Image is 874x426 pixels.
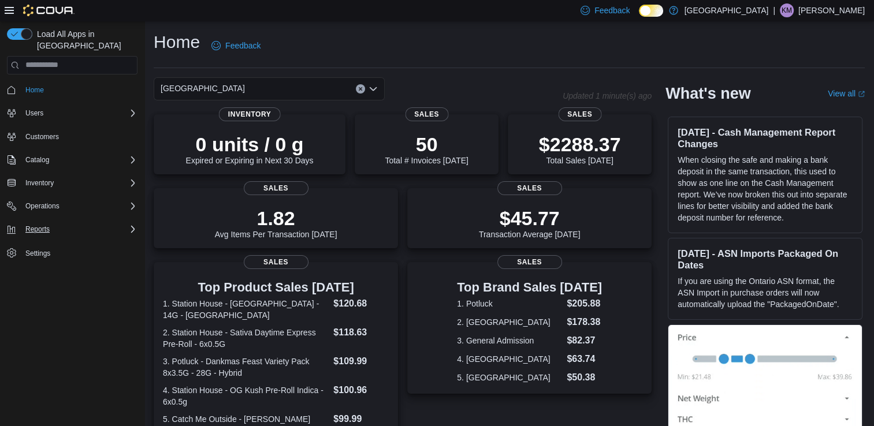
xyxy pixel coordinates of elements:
[25,249,50,258] span: Settings
[21,246,55,260] a: Settings
[567,352,602,366] dd: $63.74
[244,181,308,195] span: Sales
[497,181,562,195] span: Sales
[2,105,142,121] button: Users
[21,176,58,190] button: Inventory
[21,199,64,213] button: Operations
[32,28,137,51] span: Load All Apps in [GEOGRAPHIC_DATA]
[21,130,64,144] a: Customers
[161,81,245,95] span: [GEOGRAPHIC_DATA]
[773,3,775,17] p: |
[497,255,562,269] span: Sales
[333,354,389,368] dd: $109.99
[21,83,137,97] span: Home
[215,207,337,230] p: 1.82
[225,40,261,51] span: Feedback
[594,5,630,16] span: Feedback
[2,152,142,168] button: Catalog
[567,297,602,311] dd: $205.88
[21,83,49,97] a: Home
[678,126,853,150] h3: [DATE] - Cash Management Report Changes
[780,3,794,17] div: Kailey Miller
[186,133,314,165] div: Expired or Expiring in Next 30 Days
[21,176,137,190] span: Inventory
[25,178,54,188] span: Inventory
[21,199,137,213] span: Operations
[782,3,792,17] span: KM
[678,154,853,223] p: When closing the safe and making a bank deposit in the same transaction, this used to show as one...
[457,372,562,383] dt: 5. [GEOGRAPHIC_DATA]
[385,133,468,156] p: 50
[25,155,49,165] span: Catalog
[457,281,602,294] h3: Top Brand Sales [DATE]
[567,334,602,347] dd: $82.37
[154,31,200,54] h1: Home
[639,5,663,17] input: Dark Mode
[333,383,389,397] dd: $100.96
[333,412,389,426] dd: $99.99
[665,84,750,103] h2: What's new
[25,225,50,234] span: Reports
[333,297,389,311] dd: $120.68
[369,84,378,94] button: Open list of options
[23,5,75,16] img: Cova
[2,244,142,261] button: Settings
[567,371,602,384] dd: $50.38
[2,198,142,214] button: Operations
[163,298,329,321] dt: 1. Station House - [GEOGRAPHIC_DATA] - 14G - [GEOGRAPHIC_DATA]
[558,107,601,121] span: Sales
[21,129,137,144] span: Customers
[2,81,142,98] button: Home
[405,107,448,121] span: Sales
[457,298,562,309] dt: 1. Potluck
[539,133,621,165] div: Total Sales [DATE]
[244,255,308,269] span: Sales
[21,106,137,120] span: Users
[678,275,853,310] p: If you are using the Ontario ASN format, the ASN Import in purchase orders will now automatically...
[457,316,562,328] dt: 2. [GEOGRAPHIC_DATA]
[163,327,329,350] dt: 2. Station House - Sativa Daytime Express Pre-Roll - 6x0.5G
[219,107,281,121] span: Inventory
[21,153,137,167] span: Catalog
[25,109,43,118] span: Users
[7,77,137,292] nav: Complex example
[21,245,137,260] span: Settings
[563,91,652,100] p: Updated 1 minute(s) ago
[798,3,865,17] p: [PERSON_NAME]
[21,222,137,236] span: Reports
[2,221,142,237] button: Reports
[163,356,329,379] dt: 3. Potluck - Dankmas Feast Variety Pack 8x3.5G - 28G - Hybrid
[539,133,621,156] p: $2288.37
[215,207,337,239] div: Avg Items Per Transaction [DATE]
[2,128,142,145] button: Customers
[186,133,314,156] p: 0 units / 0 g
[457,335,562,346] dt: 3. General Admission
[567,315,602,329] dd: $178.38
[333,326,389,339] dd: $118.63
[828,89,865,98] a: View allExternal link
[21,222,54,236] button: Reports
[457,353,562,365] dt: 4. [GEOGRAPHIC_DATA]
[2,175,142,191] button: Inventory
[678,248,853,271] h3: [DATE] - ASN Imports Packaged On Dates
[356,84,365,94] button: Clear input
[25,132,59,141] span: Customers
[479,207,581,230] p: $45.77
[858,91,865,98] svg: External link
[25,85,44,95] span: Home
[163,281,389,294] h3: Top Product Sales [DATE]
[385,133,468,165] div: Total # Invoices [DATE]
[21,106,48,120] button: Users
[163,384,329,408] dt: 4. Station House - OG Kush Pre-Roll Indica - 6x0.5g
[479,207,581,239] div: Transaction Average [DATE]
[207,34,265,57] a: Feedback
[684,3,768,17] p: [GEOGRAPHIC_DATA]
[21,153,54,167] button: Catalog
[25,201,59,211] span: Operations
